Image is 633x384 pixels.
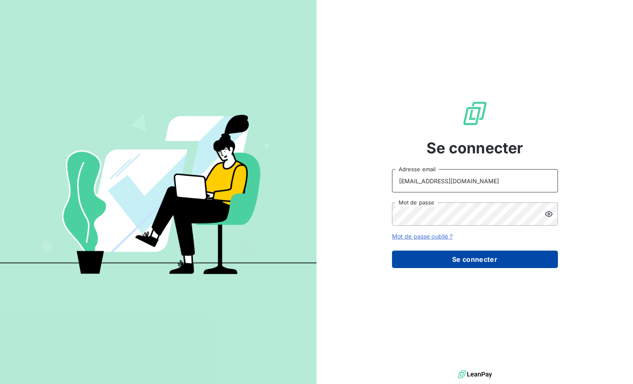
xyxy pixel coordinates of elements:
[458,368,492,381] img: logo
[392,169,558,192] input: placeholder
[462,100,488,127] img: Logo LeanPay
[392,251,558,268] button: Se connecter
[392,233,453,240] a: Mot de passe oublié ?
[426,137,523,159] span: Se connecter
